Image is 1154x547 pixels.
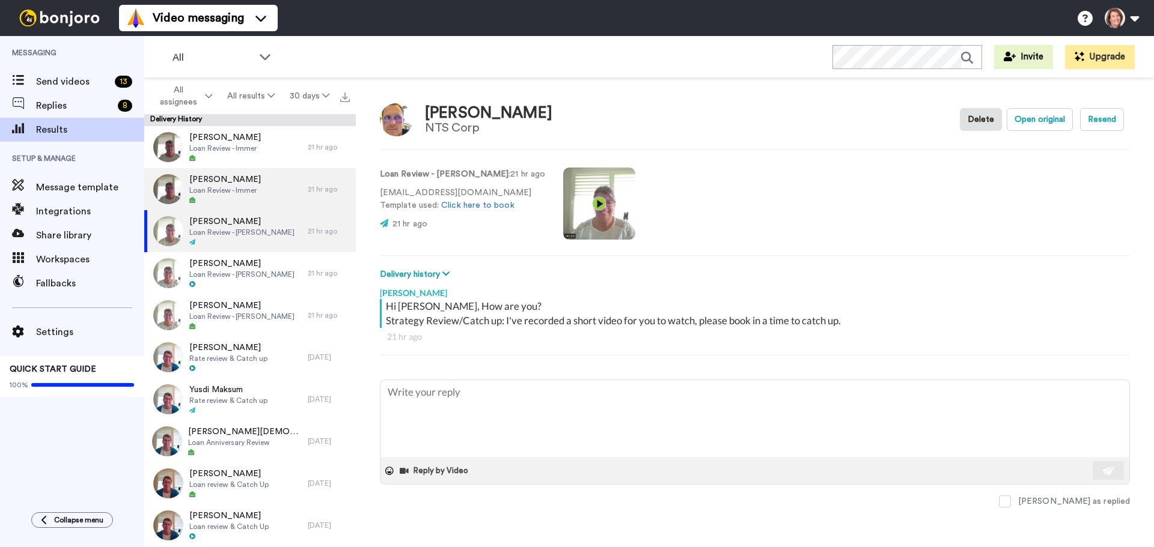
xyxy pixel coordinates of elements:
img: 479726e2-ab3d-4fc1-8e0a-898e0951b319-thumb.jpg [153,468,183,498]
div: 21 hr ago [308,310,350,320]
button: Open original [1007,108,1073,131]
span: Settings [36,325,144,339]
div: 21 hr ago [308,142,350,152]
span: Loan review & Catch Up [189,480,269,489]
span: Results [36,122,144,137]
span: Loan Review - Immer [189,186,261,195]
img: export.svg [340,92,350,102]
a: [PERSON_NAME]Loan review & Catch Up[DATE] [144,462,356,504]
span: Yusdi Maksum [189,384,267,396]
span: Loan Review - Immer [189,144,261,153]
button: Reply by Video [398,462,472,480]
div: 8 [118,100,132,112]
span: [PERSON_NAME] [189,258,295,270]
a: [PERSON_NAME]Loan Review - Immer21 hr ago [144,126,356,168]
span: Rate review & Catch up [189,396,267,405]
span: [PERSON_NAME] [189,342,267,354]
span: [PERSON_NAME] [189,131,261,144]
strong: Loan Review - [PERSON_NAME] [380,170,508,178]
img: vm-color.svg [126,8,145,28]
button: Invite [994,45,1053,69]
div: [DATE] [308,521,350,530]
button: Resend [1080,108,1124,131]
div: Hi [PERSON_NAME], How are you? Strategy Review/Catch up: I've recorded a short video for you to w... [386,299,1127,328]
div: [DATE] [308,352,350,362]
span: QUICK START GUIDE [10,365,96,373]
p: : 21 hr ago [380,168,545,181]
a: [PERSON_NAME]Loan Review - [PERSON_NAME]21 hr ago [144,294,356,336]
span: [PERSON_NAME] [189,300,295,312]
button: 30 days [282,85,337,107]
div: [DATE] [308,394,350,404]
img: bj-logo-header-white.svg [14,10,105,26]
a: Click here to book [441,201,514,210]
p: [EMAIL_ADDRESS][DOMAIN_NAME] Template used: [380,187,545,212]
span: Integrations [36,204,144,219]
div: 21 hr ago [308,184,350,194]
img: 38ef4dd8-7373-4920-8723-f3867b6a975d-thumb.jpg [153,174,183,204]
div: [PERSON_NAME] [380,281,1130,299]
span: [PERSON_NAME] [189,468,269,480]
span: Replies [36,98,113,113]
a: [PERSON_NAME]Loan Review - [PERSON_NAME]21 hr ago [144,210,356,252]
div: [PERSON_NAME] [425,104,552,122]
img: b87af5e7-fb57-4831-adda-3603ba8e31a6-thumb.jpg [153,258,183,288]
div: 21 hr ago [308,268,350,278]
button: Upgrade [1065,45,1135,69]
img: 38ef4dd8-7373-4920-8723-f3867b6a975d-thumb.jpg [153,132,183,162]
a: [PERSON_NAME]Loan Review - [PERSON_NAME]21 hr ago [144,252,356,294]
span: Video messaging [153,10,244,26]
button: All results [220,85,282,107]
a: [PERSON_NAME]Rate review & Catch up[DATE] [144,336,356,378]
span: 100% [10,380,28,390]
button: Delete [960,108,1002,131]
img: b87af5e7-fb57-4831-adda-3603ba8e31a6-thumb.jpg [153,300,183,330]
button: All assignees [147,79,220,113]
span: All assignees [154,84,203,108]
div: Delivery History [144,114,356,126]
img: 1964ac43-71b9-4dbb-9da4-fa743b1b1fc1-thumb.jpg [153,216,183,246]
img: 7dcc4ffc-4c03-4ce5-9af8-7c1b0ca89859-thumb.jpg [153,342,183,372]
img: 3dd188ab-f763-493d-a5b6-ece4f2b0e88c-thumb.jpg [152,426,182,456]
span: [PERSON_NAME] [189,510,269,522]
button: Export all results that match these filters now. [337,87,353,105]
span: Send videos [36,74,110,89]
span: [PERSON_NAME][DEMOGRAPHIC_DATA] [188,426,302,438]
span: Loan review & Catch Up [189,522,269,531]
span: [PERSON_NAME] [189,216,295,228]
a: [PERSON_NAME]Loan review & Catch Up[DATE] [144,504,356,546]
span: Loan Review - [PERSON_NAME] [189,228,295,237]
img: send-white.svg [1102,466,1116,476]
button: Collapse menu [31,512,113,528]
div: [DATE] [308,437,350,446]
span: Workspaces [36,252,144,267]
div: 21 hr ago [387,331,1123,343]
span: [PERSON_NAME] [189,174,261,186]
span: Loan Review - [PERSON_NAME] [189,270,295,279]
a: [PERSON_NAME]Loan Review - Immer21 hr ago [144,168,356,210]
div: 13 [115,76,132,88]
span: Message template [36,180,144,195]
div: 21 hr ago [308,226,350,236]
img: Image of Simon Correy [380,103,413,136]
div: NTS Corp [425,121,552,134]
button: Delivery history [380,268,453,281]
a: Yusdi MaksumRate review & Catch up[DATE] [144,378,356,420]
a: [PERSON_NAME][DEMOGRAPHIC_DATA]Loan Anniversary Review[DATE] [144,420,356,462]
img: 479726e2-ab3d-4fc1-8e0a-898e0951b319-thumb.jpg [153,510,183,540]
span: Loan Anniversary Review [188,438,302,447]
span: Share library [36,228,144,243]
div: [PERSON_NAME] as replied [1018,495,1130,507]
span: 21 hr ago [392,220,427,228]
div: [DATE] [308,479,350,488]
img: 7dcc4ffc-4c03-4ce5-9af8-7c1b0ca89859-thumb.jpg [153,384,183,414]
span: All [172,50,253,65]
span: Collapse menu [54,515,103,525]
span: Rate review & Catch up [189,354,267,363]
span: Fallbacks [36,276,144,291]
span: Loan Review - [PERSON_NAME] [189,312,295,321]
